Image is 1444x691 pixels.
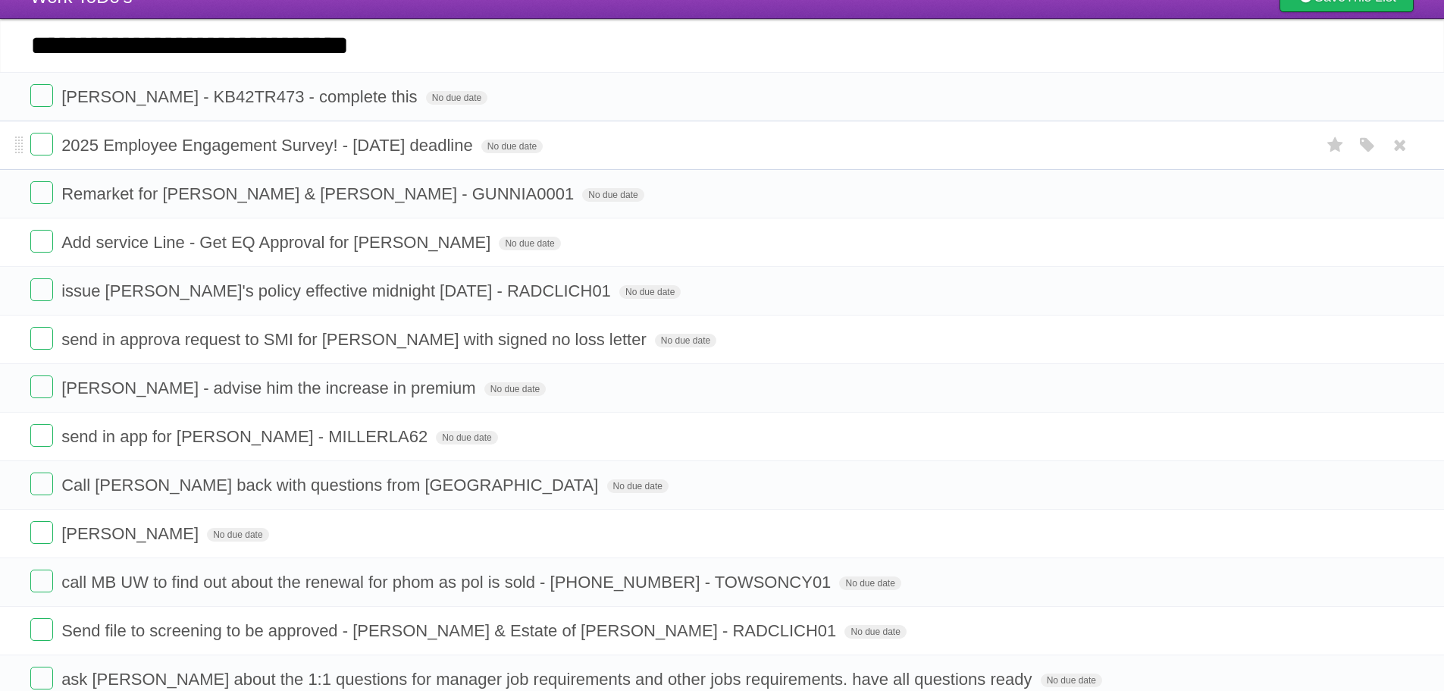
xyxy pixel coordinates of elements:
[582,188,644,202] span: No due date
[61,670,1035,689] span: ask [PERSON_NAME] about the 1:1 questions for manager job requirements and other jobs requirement...
[30,278,53,301] label: Done
[61,476,602,495] span: Call [PERSON_NAME] back with questions from [GEOGRAPHIC_DATA]
[30,133,53,155] label: Done
[61,524,202,543] span: [PERSON_NAME]
[207,528,268,542] span: No due date
[61,136,477,155] span: 2025 Employee Engagement Survey! - [DATE] deadline
[30,521,53,544] label: Done
[844,625,906,639] span: No due date
[61,233,494,252] span: Add service Line - Get EQ Approval for [PERSON_NAME]
[61,330,650,349] span: send in approva request to SMI for [PERSON_NAME] with signed no loss letter
[30,570,53,592] label: Done
[61,621,840,640] span: Send file to screening to be approved - [PERSON_NAME] & Estate of [PERSON_NAME] - RADCLICH01
[499,237,560,250] span: No due date
[30,424,53,447] label: Done
[436,431,497,444] span: No due date
[61,87,421,106] span: [PERSON_NAME] - KB42TR473 - complete this
[30,667,53,689] label: Done
[61,573,835,592] span: call MB UW to find out about the renewal for phom as pol is sold - [PHONE_NUMBER] - TOWSONCY01
[607,479,669,493] span: No due date
[30,327,53,350] label: Done
[1321,133,1350,158] label: Star task
[30,181,53,204] label: Done
[655,334,716,347] span: No due date
[484,382,546,396] span: No due date
[61,281,615,300] span: issue [PERSON_NAME]'s policy effective midnight [DATE] - RADCLICH01
[61,184,578,203] span: Remarket for [PERSON_NAME] & [PERSON_NAME] - GUNNIA0001
[481,140,543,153] span: No due date
[30,84,53,107] label: Done
[619,285,681,299] span: No due date
[30,375,53,398] label: Done
[30,230,53,253] label: Done
[30,473,53,495] label: Done
[61,378,480,397] span: [PERSON_NAME] - advise him the increase in premium
[30,618,53,641] label: Done
[61,427,431,446] span: send in app for [PERSON_NAME] - MILLERLA62
[839,576,901,590] span: No due date
[1041,674,1102,687] span: No due date
[426,91,487,105] span: No due date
